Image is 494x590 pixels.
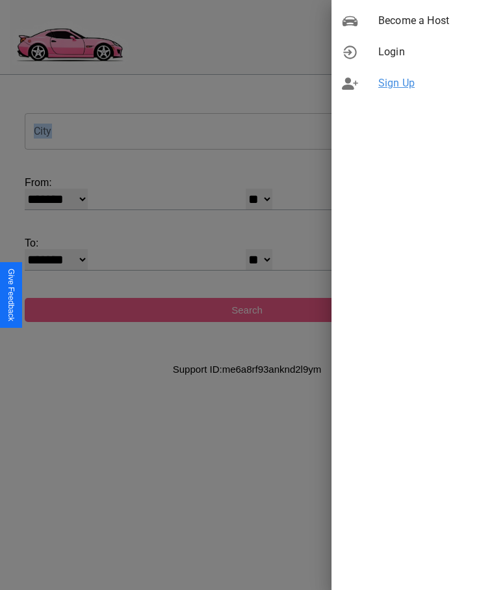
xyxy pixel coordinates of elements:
div: Give Feedback [6,269,16,321]
div: Become a Host [331,5,494,36]
span: Become a Host [378,13,484,29]
span: Login [378,44,484,60]
div: Login [331,36,494,68]
span: Sign Up [378,75,484,91]
div: Sign Up [331,68,494,99]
